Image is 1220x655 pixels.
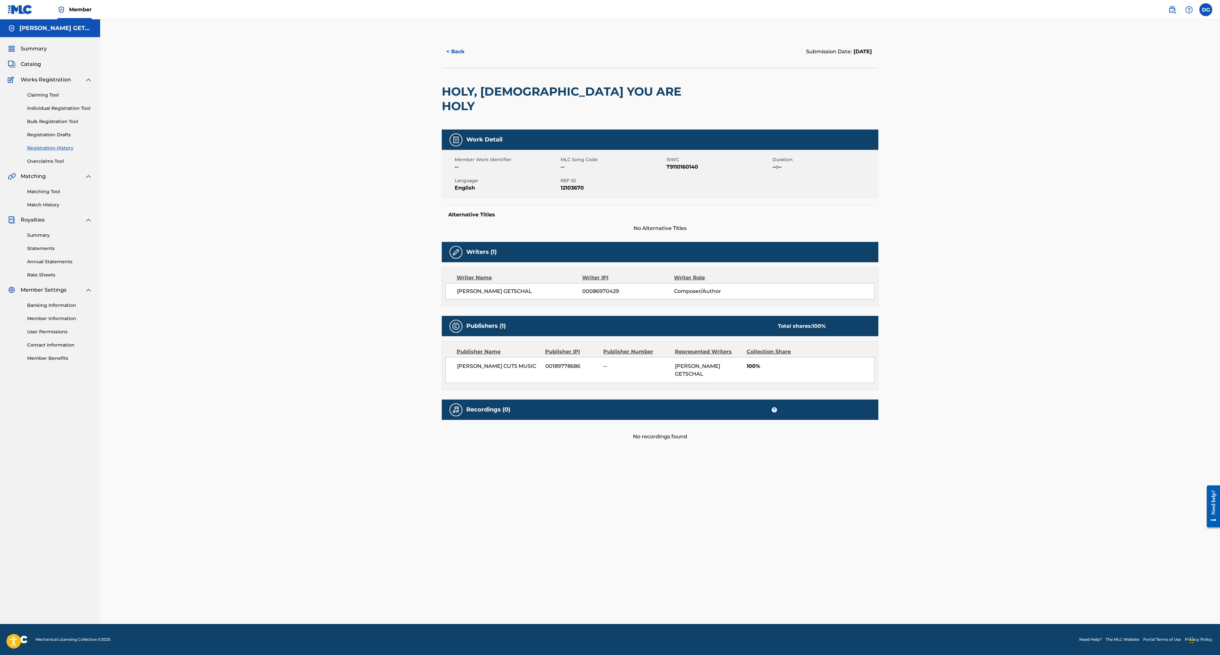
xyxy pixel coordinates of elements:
[1106,637,1139,642] a: The MLC Website
[85,216,92,224] img: expand
[667,163,771,171] span: T9110160140
[27,258,92,265] a: Annual Statements
[85,286,92,294] img: expand
[852,48,872,55] span: [DATE]
[603,348,670,356] div: Publisher Number
[545,362,599,370] span: 00189778686
[675,363,720,377] span: [PERSON_NAME] GETSCHAL
[455,156,559,163] span: Member Work Identifier
[27,232,92,239] a: Summary
[603,362,670,370] span: --
[27,245,92,252] a: Statements
[442,224,878,232] span: No Alternative Titles
[582,287,674,295] span: 00086970429
[1185,637,1212,642] a: Privacy Policy
[8,216,16,224] img: Royalties
[1183,3,1195,16] div: Help
[8,60,41,68] a: CatalogCatalog
[27,118,92,125] a: Bulk Registration Tool
[27,145,92,151] a: Registration History
[1199,3,1212,16] div: User Menu
[21,60,41,68] span: Catalog
[1168,6,1176,14] img: search
[8,45,16,53] img: Summary
[8,5,33,14] img: MLC Logo
[674,287,758,295] span: Composer/Author
[455,184,559,192] span: English
[455,163,559,171] span: --
[85,76,92,84] img: expand
[466,136,502,143] h5: Work Detail
[457,348,540,356] div: Publisher Name
[457,287,582,295] span: [PERSON_NAME] GETSCHAL
[545,348,598,356] div: Publisher IPI
[1202,478,1220,535] iframe: Resource Center
[1143,637,1181,642] a: Portal Terms of Use
[57,6,65,14] img: Top Rightsholder
[772,156,877,163] span: Duration
[21,216,45,224] span: Royalties
[455,177,559,184] span: Language
[27,202,92,208] a: Match History
[442,44,481,60] button: < Back
[452,322,460,330] img: Publishers
[27,272,92,278] a: Rate Sheets
[466,322,506,330] h5: Publishers (1)
[747,362,874,370] span: 100%
[448,212,872,218] h5: Alternative Titles
[561,177,665,184] span: REF ID
[561,163,665,171] span: --
[1185,6,1193,14] img: help
[806,48,872,56] div: Submission Date:
[466,406,510,413] h5: Recordings (0)
[8,286,16,294] img: Member Settings
[27,355,92,362] a: Member Benefits
[27,315,92,322] a: Member Information
[561,156,665,163] span: MLC Song Code
[27,158,92,165] a: Overclaims Tool
[1166,3,1179,16] a: Public Search
[674,274,758,282] div: Writer Role
[1190,630,1194,650] div: Drag
[1079,637,1102,642] a: Need Help?
[8,45,47,53] a: SummarySummary
[457,362,541,370] span: [PERSON_NAME] CUTS MUSIC
[27,105,92,112] a: Individual Registration Tool
[21,76,71,84] span: Works Registration
[1188,624,1220,655] iframe: Chat Widget
[772,407,777,412] span: ?
[747,348,809,356] div: Collection Share
[27,188,92,195] a: Matching Tool
[772,163,877,171] span: --:--
[8,172,16,180] img: Matching
[21,45,47,53] span: Summary
[452,136,460,144] img: Work Detail
[8,25,16,32] img: Accounts
[69,6,92,13] span: Member
[8,76,16,84] img: Works Registration
[27,328,92,335] a: User Permissions
[582,274,674,282] div: Writer IPI
[442,84,704,113] h2: HOLY, [DEMOGRAPHIC_DATA] YOU ARE HOLY
[778,322,826,330] div: Total shares:
[21,286,67,294] span: Member Settings
[466,248,497,256] h5: Writers (1)
[442,420,878,441] div: No recordings found
[27,342,92,348] a: Contact Information
[8,636,28,643] img: logo
[27,302,92,309] a: Banking Information
[457,274,582,282] div: Writer Name
[21,172,46,180] span: Matching
[675,348,742,356] div: Represented Writers
[85,172,92,180] img: expand
[452,248,460,256] img: Writers
[667,156,771,163] span: ISWC
[19,25,92,32] h5: DOUGLAS COOPER GETSCHAL DESIGNEE
[36,637,110,642] span: Mechanical Licensing Collective © 2025
[812,323,826,329] span: 100 %
[8,60,16,68] img: Catalog
[27,131,92,138] a: Registration Drafts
